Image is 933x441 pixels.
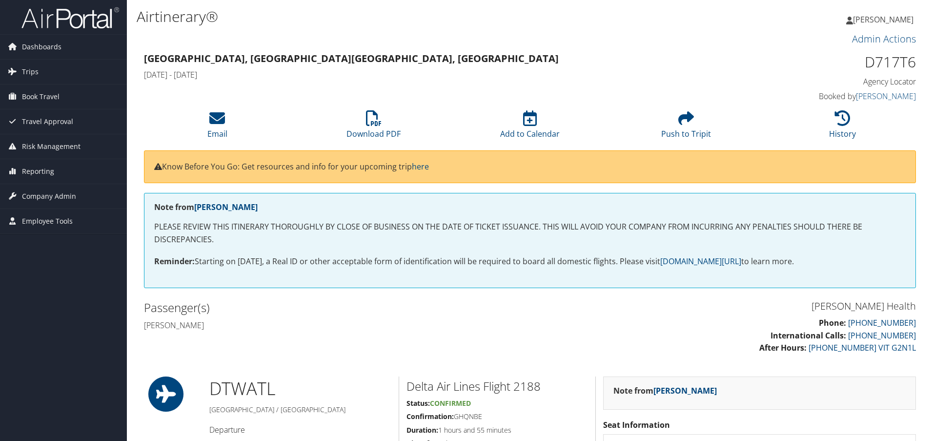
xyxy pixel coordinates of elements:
[207,116,227,139] a: Email
[22,184,76,209] span: Company Admin
[430,399,471,408] span: Confirmed
[144,69,719,80] h4: [DATE] - [DATE]
[154,221,906,246] p: PLEASE REVIEW THIS ITINERARY THOROUGHLY BY CLOSE OF BUSINESS ON THE DATE OF TICKET ISSUANCE. THIS...
[21,6,119,29] img: airportal-logo.png
[154,255,906,268] p: Starting on [DATE], a Real ID or other acceptable form of identification will be required to boar...
[22,109,73,134] span: Travel Approval
[653,385,717,396] a: [PERSON_NAME]
[346,116,401,139] a: Download PDF
[194,202,258,212] a: [PERSON_NAME]
[412,161,429,172] a: here
[406,425,438,435] strong: Duration:
[771,330,846,341] strong: International Calls:
[406,378,588,395] h2: Delta Air Lines Flight 2188
[856,91,916,102] a: [PERSON_NAME]
[661,116,711,139] a: Push to Tripit
[809,342,916,353] a: [PHONE_NUMBER] VIT G2N1L
[848,317,916,328] a: [PHONE_NUMBER]
[853,14,913,25] span: [PERSON_NAME]
[209,405,391,415] h5: [GEOGRAPHIC_DATA] / [GEOGRAPHIC_DATA]
[852,32,916,45] a: Admin Actions
[22,35,61,59] span: Dashboards
[846,5,923,34] a: [PERSON_NAME]
[537,299,916,313] h3: [PERSON_NAME] Health
[829,116,856,139] a: History
[734,91,916,102] h4: Booked by
[406,412,588,421] h5: GHQNBE
[22,209,73,233] span: Employee Tools
[22,84,60,109] span: Book Travel
[209,424,391,435] h4: Departure
[848,330,916,341] a: [PHONE_NUMBER]
[734,52,916,72] h1: D717T6
[819,317,846,328] strong: Phone:
[22,159,54,184] span: Reporting
[613,385,717,396] strong: Note from
[144,299,523,316] h2: Passenger(s)
[154,202,258,212] strong: Note from
[734,76,916,87] h4: Agency Locator
[154,161,906,173] p: Know Before You Go: Get resources and info for your upcoming trip
[406,412,454,421] strong: Confirmation:
[603,420,670,430] strong: Seat Information
[144,320,523,331] h4: [PERSON_NAME]
[406,399,430,408] strong: Status:
[22,134,81,159] span: Risk Management
[759,342,807,353] strong: After Hours:
[137,6,661,27] h1: Airtinerary®
[22,60,39,84] span: Trips
[154,256,195,267] strong: Reminder:
[144,52,559,65] strong: [GEOGRAPHIC_DATA], [GEOGRAPHIC_DATA] [GEOGRAPHIC_DATA], [GEOGRAPHIC_DATA]
[406,425,588,435] h5: 1 hours and 55 minutes
[500,116,560,139] a: Add to Calendar
[660,256,741,267] a: [DOMAIN_NAME][URL]
[209,377,391,401] h1: DTW ATL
